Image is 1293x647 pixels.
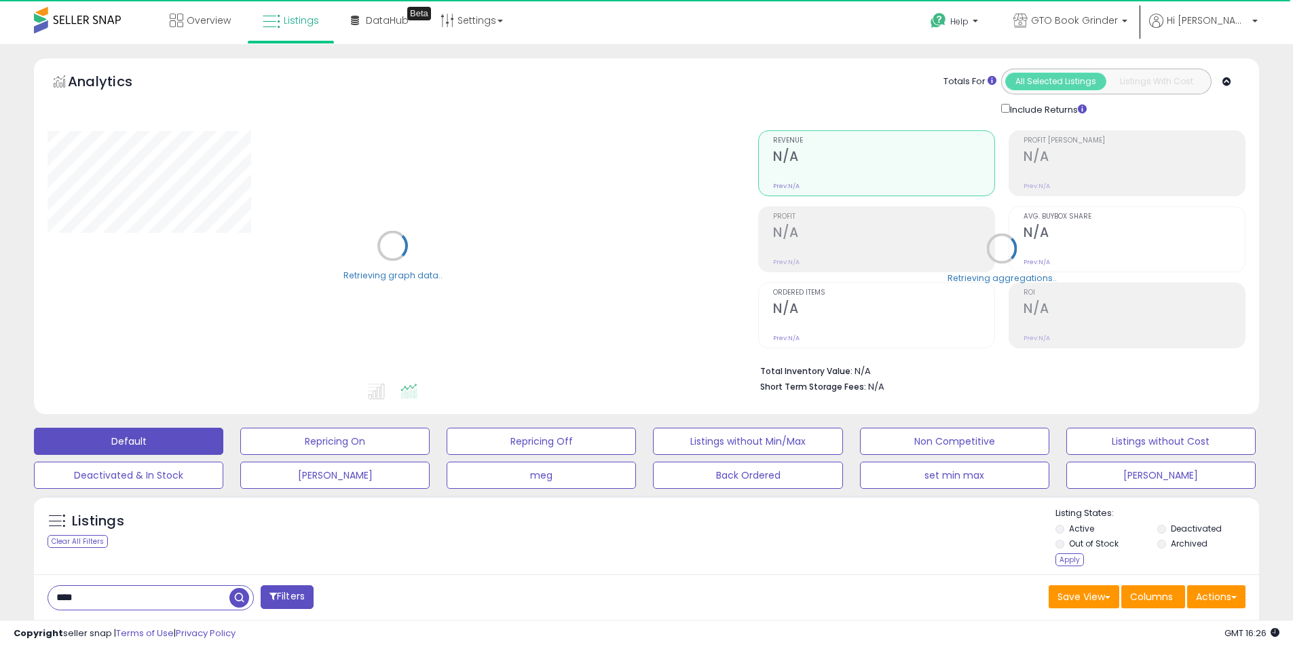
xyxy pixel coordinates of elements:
div: Clear All Filters [48,535,108,548]
p: Listing States: [1055,507,1259,520]
button: Repricing On [240,428,430,455]
label: Deactivated [1171,523,1222,534]
div: Include Returns [991,101,1103,117]
span: DataHub [366,14,409,27]
button: Filters [261,585,314,609]
button: [PERSON_NAME] [1066,462,1256,489]
button: set min max [860,462,1049,489]
button: meg [447,462,636,489]
div: Apply [1055,553,1084,566]
a: Terms of Use [116,627,174,640]
div: Totals For [943,75,996,88]
button: Default [34,428,223,455]
h5: Listings [72,512,124,531]
label: Out of Stock [1069,538,1119,549]
span: Help [950,16,969,27]
label: Active [1069,523,1094,534]
strong: Copyright [14,627,63,640]
i: Get Help [930,12,947,29]
button: All Selected Listings [1005,73,1106,90]
button: Listings without Min/Max [653,428,842,455]
label: Archived [1171,538,1207,549]
a: Help [920,2,992,44]
div: Retrieving aggregations.. [948,272,1057,284]
button: Columns [1121,585,1185,608]
span: Overview [187,14,231,27]
span: Hi [PERSON_NAME] [1167,14,1248,27]
h5: Analytics [68,72,159,94]
a: Hi [PERSON_NAME] [1149,14,1258,44]
div: seller snap | | [14,627,236,640]
span: Listings [284,14,319,27]
button: Deactivated & In Stock [34,462,223,489]
button: Save View [1049,585,1119,608]
div: Tooltip anchor [407,7,431,20]
a: Privacy Policy [176,627,236,640]
span: Columns [1130,590,1173,604]
button: Non Competitive [860,428,1049,455]
button: Actions [1187,585,1245,608]
button: Back Ordered [653,462,842,489]
button: Listings without Cost [1066,428,1256,455]
span: GTO Book Grinder [1031,14,1118,27]
button: [PERSON_NAME] [240,462,430,489]
button: Listings With Cost [1106,73,1207,90]
button: Repricing Off [447,428,636,455]
span: 2025-10-7 16:26 GMT [1224,627,1279,640]
div: Retrieving graph data.. [343,269,443,281]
